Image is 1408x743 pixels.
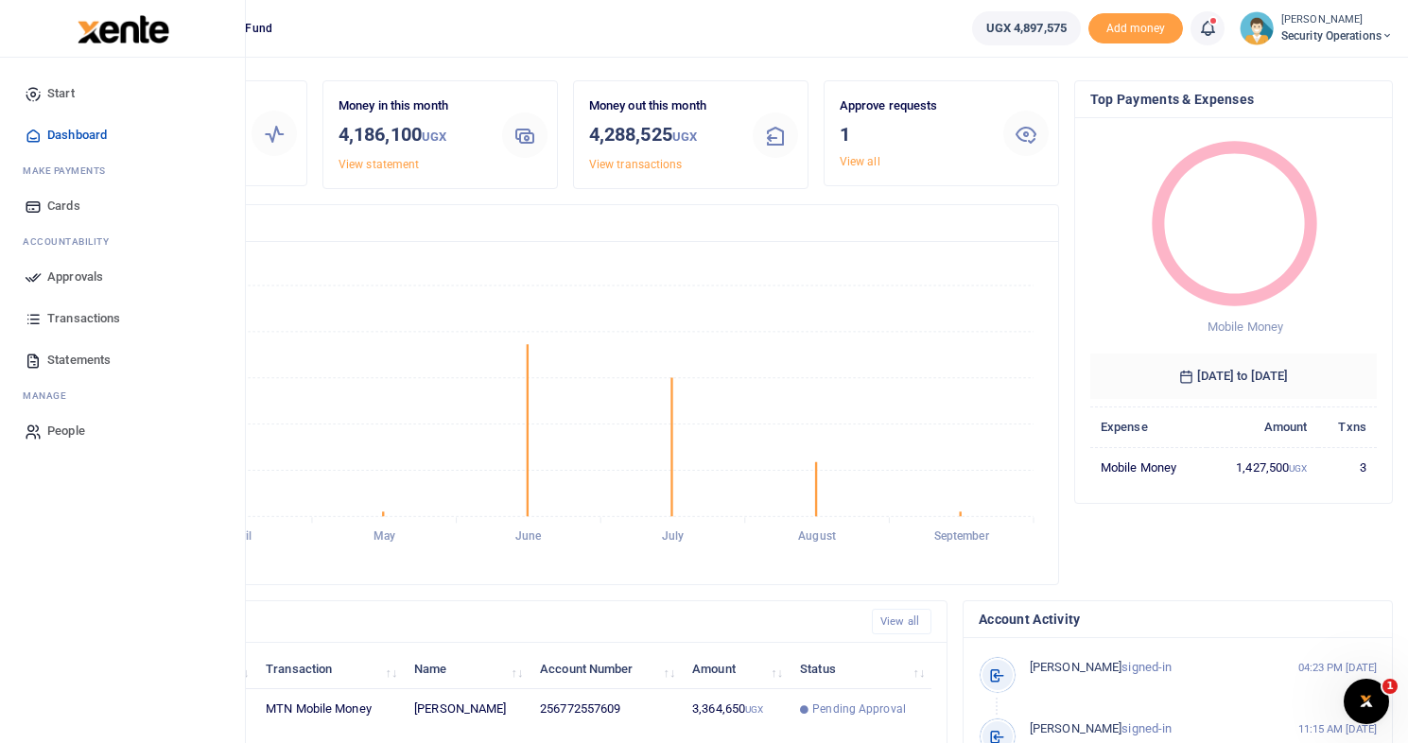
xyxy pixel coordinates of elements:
[1281,12,1393,28] small: [PERSON_NAME]
[972,11,1081,45] a: UGX 4,897,575
[1298,660,1378,676] small: 04:23 PM [DATE]
[812,700,906,717] span: Pending Approval
[1318,447,1377,487] td: 3
[840,155,880,168] a: View all
[1207,406,1317,447] th: Amount
[47,351,111,370] span: Statements
[986,19,1067,38] span: UGX 4,897,575
[339,96,487,116] p: Money in this month
[255,648,404,689] th: Transaction: activate to sort column ascending
[1088,13,1183,44] li: Toup your wallet
[790,648,931,689] th: Status: activate to sort column ascending
[1088,20,1183,34] a: Add money
[15,114,230,156] a: Dashboard
[15,227,230,256] li: Ac
[515,530,542,544] tspan: June
[15,410,230,452] a: People
[255,689,404,730] td: MTN Mobile Money
[404,689,530,730] td: [PERSON_NAME]
[682,648,790,689] th: Amount: activate to sort column ascending
[1281,27,1393,44] span: Security Operations
[88,612,857,632] h4: Recent Transactions
[1208,320,1283,334] span: Mobile Money
[840,120,988,148] h3: 1
[422,130,446,144] small: UGX
[1318,406,1377,447] th: Txns
[15,256,230,298] a: Approvals
[47,309,120,328] span: Transactions
[339,120,487,151] h3: 4,186,100
[840,96,988,116] p: Approve requests
[88,213,1043,233] h4: Transactions Overview
[1298,721,1378,737] small: 11:15 AM [DATE]
[47,126,107,145] span: Dashboard
[798,530,836,544] tspan: August
[228,530,252,544] tspan: April
[78,15,169,43] img: logo-large
[15,156,230,185] li: M
[1240,11,1274,45] img: profile-user
[47,84,75,103] span: Start
[1088,13,1183,44] span: Add money
[1090,406,1207,447] th: Expense
[339,158,419,171] a: View statement
[15,339,230,381] a: Statements
[589,96,738,116] p: Money out this month
[1030,721,1121,735] span: [PERSON_NAME]
[47,197,80,216] span: Cards
[1090,89,1377,110] h4: Top Payments & Expenses
[1207,447,1317,487] td: 1,427,500
[15,185,230,227] a: Cards
[662,530,684,544] tspan: July
[32,389,67,403] span: anage
[1240,11,1393,45] a: profile-user [PERSON_NAME] Security Operations
[589,120,738,151] h3: 4,288,525
[745,704,763,715] small: UGX
[32,164,106,178] span: ake Payments
[1289,463,1307,474] small: UGX
[1030,658,1290,678] p: signed-in
[1030,719,1290,739] p: signed-in
[1344,679,1389,724] iframe: Intercom live chat
[965,11,1088,45] li: Wallet ballance
[404,648,530,689] th: Name: activate to sort column ascending
[589,158,683,171] a: View transactions
[1090,354,1377,399] h6: [DATE] to [DATE]
[15,381,230,410] li: M
[47,268,103,286] span: Approvals
[530,689,682,730] td: 256772557609
[1090,447,1207,487] td: Mobile Money
[872,609,931,634] a: View all
[374,530,395,544] tspan: May
[682,689,790,730] td: 3,364,650
[1382,679,1398,694] span: 1
[15,298,230,339] a: Transactions
[672,130,697,144] small: UGX
[979,609,1377,630] h4: Account Activity
[37,234,109,249] span: countability
[934,530,990,544] tspan: September
[15,73,230,114] a: Start
[76,21,169,35] a: logo-small logo-large logo-large
[47,422,85,441] span: People
[1030,660,1121,674] span: [PERSON_NAME]
[530,648,682,689] th: Account Number: activate to sort column ascending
